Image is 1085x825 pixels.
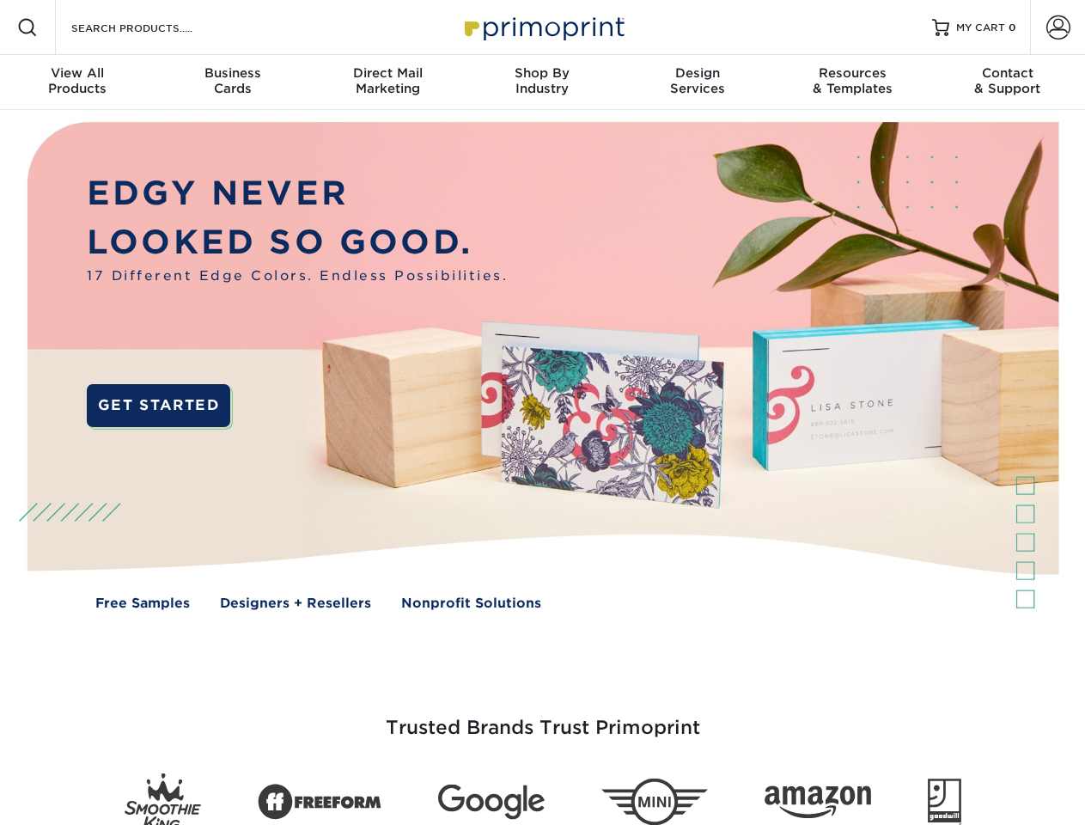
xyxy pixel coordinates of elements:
a: Shop ByIndustry [465,55,619,110]
a: GET STARTED [87,384,230,427]
div: Cards [155,65,309,96]
div: & Support [930,65,1085,96]
span: Design [620,65,775,81]
div: & Templates [775,65,930,96]
div: Services [620,65,775,96]
div: Industry [465,65,619,96]
img: Goodwill [928,779,961,825]
div: Marketing [310,65,465,96]
span: MY CART [956,21,1005,35]
span: Shop By [465,65,619,81]
span: Contact [930,65,1085,81]
span: 17 Different Edge Colors. Endless Possibilities. [87,266,508,286]
a: Nonprofit Solutions [401,594,541,614]
img: Google [438,785,545,820]
p: EDGY NEVER [87,169,508,218]
img: Amazon [765,786,871,819]
a: Designers + Resellers [220,594,371,614]
a: BusinessCards [155,55,309,110]
a: DesignServices [620,55,775,110]
a: Free Samples [95,594,190,614]
a: Contact& Support [930,55,1085,110]
input: SEARCH PRODUCTS..... [70,17,237,38]
a: Resources& Templates [775,55,930,110]
a: Direct MailMarketing [310,55,465,110]
span: Business [155,65,309,81]
span: Resources [775,65,930,81]
h3: Trusted Brands Trust Primoprint [40,675,1045,760]
span: 0 [1009,21,1016,34]
span: Direct Mail [310,65,465,81]
p: LOOKED SO GOOD. [87,218,508,267]
img: Primoprint [457,9,629,46]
